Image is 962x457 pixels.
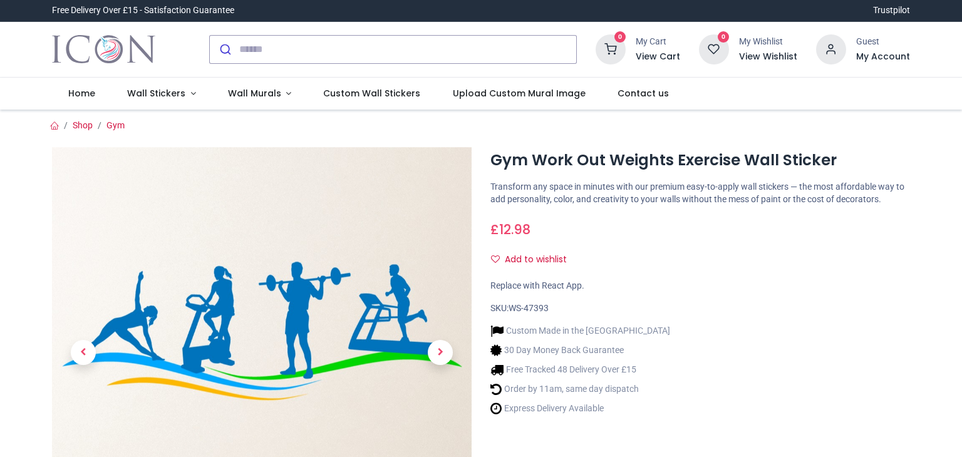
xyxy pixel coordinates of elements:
a: Wall Stickers [111,78,212,110]
span: Wall Murals [228,87,281,100]
span: Next [428,340,453,365]
a: Trustpilot [873,4,910,17]
i: Add to wishlist [491,255,500,264]
span: Upload Custom Mural Image [453,87,586,100]
span: Previous [71,340,96,365]
span: WS-47393 [509,303,549,313]
span: 12.98 [499,220,530,239]
span: Contact us [618,87,669,100]
sup: 0 [614,31,626,43]
a: 0 [699,43,729,53]
span: Wall Stickers [127,87,185,100]
a: Logo of Icon Wall Stickers [52,32,155,67]
div: Replace with React App. [490,280,910,292]
a: View Cart [636,51,680,63]
sup: 0 [718,31,730,43]
a: Shop [73,120,93,130]
button: Submit [210,36,239,63]
div: My Wishlist [739,36,797,48]
span: £ [490,220,530,239]
img: Icon Wall Stickers [52,32,155,67]
li: 30 Day Money Back Guarantee [490,344,670,357]
a: Gym [106,120,125,130]
li: Express Delivery Available [490,402,670,415]
a: Wall Murals [212,78,308,110]
span: Custom Wall Stickers [323,87,420,100]
button: Add to wishlistAdd to wishlist [490,249,577,270]
li: Free Tracked 48 Delivery Over £15 [490,363,670,376]
a: View Wishlist [739,51,797,63]
p: Transform any space in minutes with our premium easy-to-apply wall stickers — the most affordable... [490,181,910,205]
li: Custom Made in the [GEOGRAPHIC_DATA] [490,324,670,337]
span: Home [68,87,95,100]
a: 0 [596,43,626,53]
div: Free Delivery Over £15 - Satisfaction Guarantee [52,4,234,17]
a: My Account [856,51,910,63]
div: Guest [856,36,910,48]
li: Order by 11am, same day dispatch [490,383,670,396]
h1: Gym Work Out Weights Exercise Wall Sticker [490,150,910,171]
div: My Cart [636,36,680,48]
div: SKU: [490,302,910,315]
